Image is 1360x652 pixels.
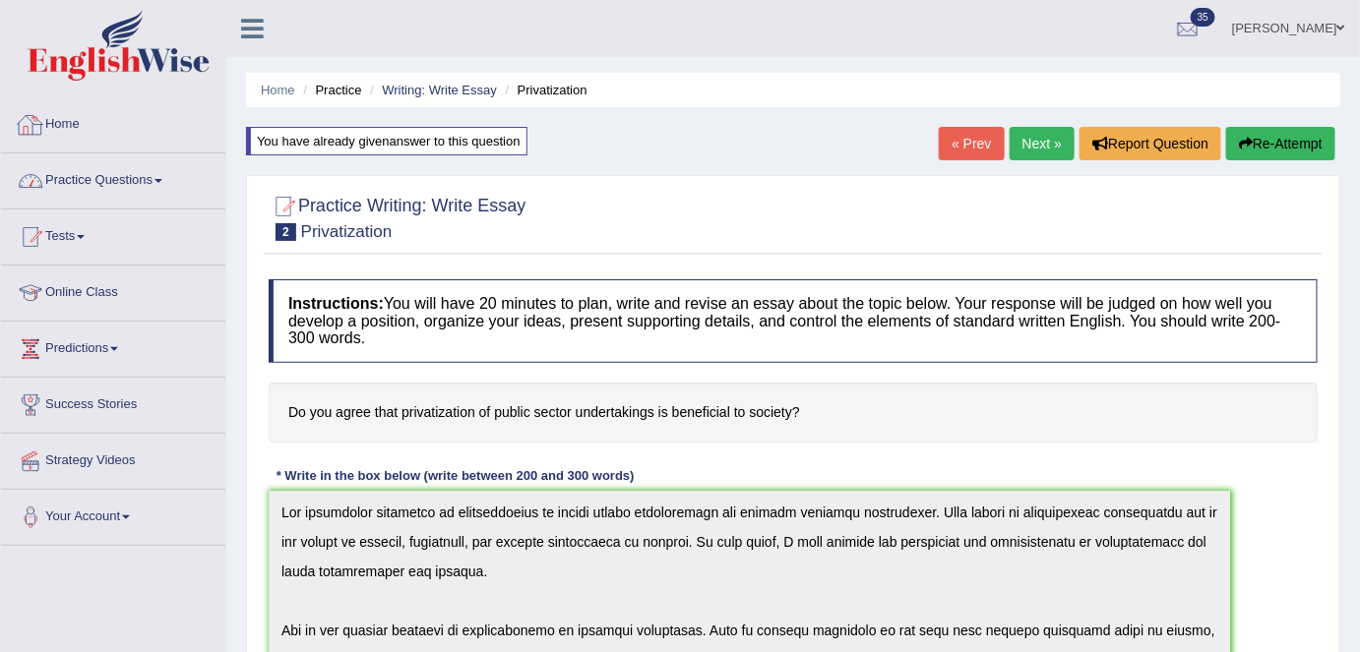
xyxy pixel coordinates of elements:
div: You have already given answer to this question [246,127,527,155]
a: Strategy Videos [1,434,225,483]
a: Home [1,97,225,147]
a: Success Stories [1,378,225,427]
a: Online Class [1,266,225,315]
a: Your Account [1,490,225,539]
a: « Prev [939,127,1004,160]
h4: Do you agree that privatization of public sector undertakings is beneficial to society? [269,383,1318,443]
a: Writing: Write Essay [382,83,497,97]
a: Tests [1,209,225,259]
b: Instructions: [288,295,384,312]
button: Re-Attempt [1226,127,1335,160]
a: Predictions [1,322,225,371]
li: Practice [298,81,361,99]
span: 2 [276,223,296,241]
a: Next » [1010,127,1075,160]
button: Report Question [1080,127,1221,160]
h2: Practice Writing: Write Essay [269,192,525,241]
small: Privatization [301,222,393,241]
a: Practice Questions [1,153,225,203]
li: Privatization [501,81,587,99]
h4: You will have 20 minutes to plan, write and revise an essay about the topic below. Your response ... [269,279,1318,363]
a: Home [261,83,295,97]
div: * Write in the box below (write between 200 and 300 words) [269,467,642,486]
span: 35 [1191,8,1215,27]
